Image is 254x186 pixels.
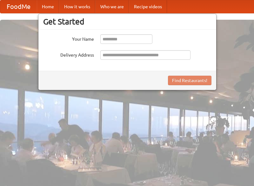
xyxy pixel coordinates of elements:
a: FoodMe [0,0,37,13]
a: Who we are [95,0,129,13]
h3: Get Started [43,17,211,26]
button: Find Restaurants! [168,76,211,85]
label: Your Name [43,34,94,42]
a: Recipe videos [129,0,167,13]
label: Delivery Address [43,50,94,58]
a: Home [37,0,59,13]
a: How it works [59,0,95,13]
